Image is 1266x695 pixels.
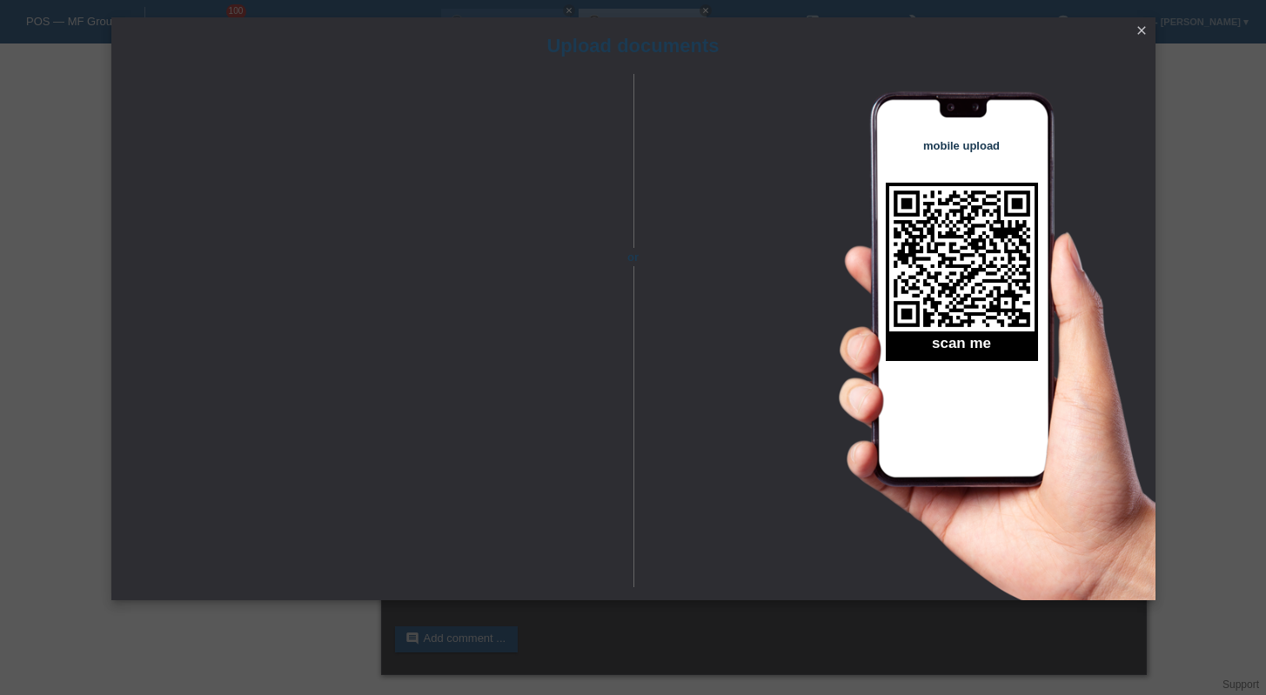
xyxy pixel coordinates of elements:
[137,117,603,552] iframe: Upload
[1130,22,1153,42] a: close
[1135,23,1149,37] i: close
[886,139,1038,152] h4: mobile upload
[603,248,664,266] span: or
[886,335,1038,361] h2: scan me
[111,35,1155,57] h1: Upload documents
